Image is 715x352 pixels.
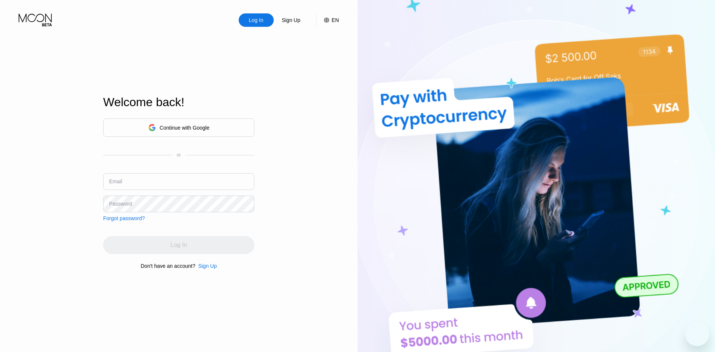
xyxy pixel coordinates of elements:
[103,95,254,109] div: Welcome back!
[177,152,181,158] div: or
[274,13,309,27] div: Sign Up
[103,215,145,221] div: Forgot password?
[109,178,122,184] div: Email
[248,16,264,24] div: Log In
[195,263,217,269] div: Sign Up
[281,16,301,24] div: Sign Up
[141,263,196,269] div: Don't have an account?
[316,13,339,27] div: EN
[198,263,217,269] div: Sign Up
[109,201,132,207] div: Password
[685,322,709,346] iframe: Knapp för att öppna meddelandefönstret
[239,13,274,27] div: Log In
[332,17,339,23] div: EN
[160,125,210,131] div: Continue with Google
[103,118,254,137] div: Continue with Google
